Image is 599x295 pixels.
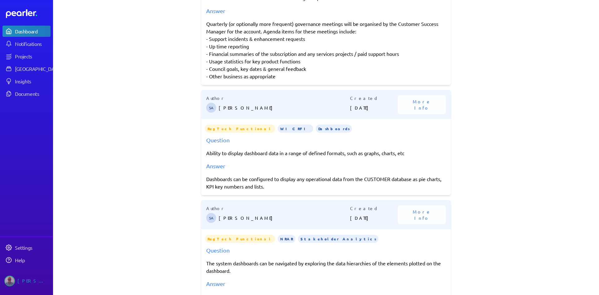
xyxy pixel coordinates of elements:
[2,51,51,62] a: Projects
[316,125,352,133] span: Dashboards
[206,103,216,113] span: Steve Ackermann
[2,242,51,253] a: Settings
[205,235,275,243] span: RegTech Functional
[15,28,50,34] div: Dashboard
[2,38,51,49] a: Notifications
[2,88,51,99] a: Documents
[206,136,446,144] div: Question
[206,205,350,212] p: Author
[15,91,50,97] div: Documents
[405,98,438,111] span: More Info
[278,235,295,243] span: NRAR
[17,276,49,286] div: [PERSON_NAME]
[206,20,446,80] div: Quarterly (or optionally more frequent) governance meetings will be organised by the Customer Suc...
[2,254,51,266] a: Help
[405,209,438,221] span: More Info
[2,76,51,87] a: Insights
[298,235,378,243] span: Stakeholder Analytics
[2,26,51,37] a: Dashboard
[206,149,446,157] p: Ability to display dashboard data in a range of defined formats, such as graphs, charts, etc
[15,66,61,72] div: [GEOGRAPHIC_DATA]
[2,63,51,74] a: [GEOGRAPHIC_DATA]
[15,257,50,263] div: Help
[206,279,446,288] div: Answer
[15,244,50,251] div: Settings
[398,95,446,114] button: More Info
[206,162,446,170] div: Answer
[350,101,398,114] p: [DATE]
[205,125,275,133] span: RegTech Functional
[4,276,15,286] img: Jason Riches
[206,7,446,15] div: Answer
[398,205,446,224] button: More Info
[206,259,446,274] p: The system dashboards can be navigated by exploring the data hierarchies of the elements plotted ...
[350,212,398,224] p: [DATE]
[278,125,313,133] span: WIC RFI
[15,41,50,47] div: Notifications
[206,213,216,223] span: Steve Ackermann
[15,78,50,84] div: Insights
[206,95,350,101] p: Author
[350,95,398,101] p: Created
[219,212,350,224] p: [PERSON_NAME]
[6,9,51,18] a: Dashboard
[350,205,398,212] p: Created
[219,101,350,114] p: [PERSON_NAME]
[206,246,446,254] div: Question
[2,273,51,289] a: Jason Riches's photo[PERSON_NAME]
[15,53,50,59] div: Projects
[206,175,446,190] div: Dashboards can be configured to display any operational data from the CUSTOMER database as pie ch...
